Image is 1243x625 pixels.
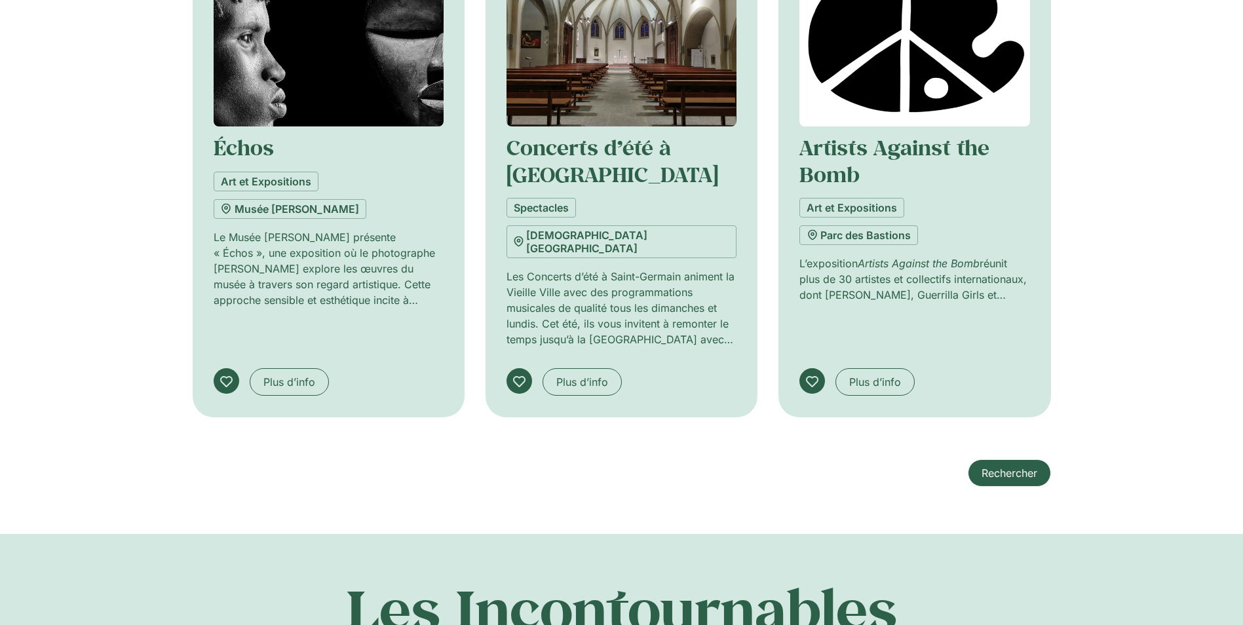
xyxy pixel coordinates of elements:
[543,368,622,396] a: Plus d’info
[858,257,980,270] em: Artists Against the Bomb
[556,374,608,390] span: Plus d’info
[507,225,736,258] a: [DEMOGRAPHIC_DATA] [GEOGRAPHIC_DATA]
[214,134,274,161] a: Échos
[214,229,444,308] p: Le Musée [PERSON_NAME] présente « Échos », une exposition où le photographe [PERSON_NAME] explore...
[214,172,318,191] a: Art et Expositions
[849,374,901,390] span: Plus d’info
[214,199,366,219] a: Musée [PERSON_NAME]
[835,368,915,396] a: Plus d’info
[799,198,904,218] a: Art et Expositions
[799,225,918,245] a: Parc des Bastions
[982,465,1037,481] span: Rechercher
[263,374,315,390] span: Plus d’info
[799,134,989,187] a: Artists Against the Bomb
[507,269,736,347] p: Les Concerts d’été à Saint-Germain animent la Vieille Ville avec des programmations musicales de ...
[507,198,576,218] a: Spectacles
[968,459,1051,487] a: Rechercher
[507,134,718,187] a: Concerts d’été à [GEOGRAPHIC_DATA]
[250,368,329,396] a: Plus d’info
[799,256,1029,303] p: L’exposition réunit plus de 30 artistes et collectifs internationaux, dont [PERSON_NAME], Guerril...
